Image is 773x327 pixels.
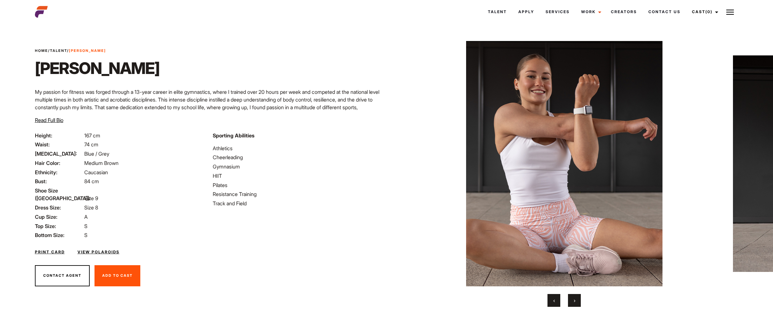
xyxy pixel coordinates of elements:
span: Top Size: [35,222,83,230]
span: Waist: [35,141,83,148]
span: / / [35,48,106,53]
span: Previous [553,297,555,304]
a: Apply [513,3,540,20]
button: Contact Agent [35,265,90,286]
strong: [PERSON_NAME] [69,48,106,53]
span: Bust: [35,177,83,185]
span: Dress Size: [35,204,83,211]
li: Resistance Training [213,190,383,198]
span: Add To Cast [102,273,133,278]
span: Read Full Bio [35,117,63,123]
li: HIIT [213,172,383,180]
li: Cheerleading [213,153,383,161]
span: Next [574,297,575,304]
a: Contact Us [643,3,686,20]
span: S [84,232,87,238]
span: Cup Size: [35,213,83,221]
a: View Polaroids [78,249,119,255]
button: Add To Cast [95,265,140,286]
span: Shoe Size ([GEOGRAPHIC_DATA]): [35,187,83,202]
img: Burger icon [726,8,734,16]
li: Track and Field [213,200,383,207]
span: Height: [35,132,83,139]
a: Talent [50,48,67,53]
span: 74 cm [84,141,98,148]
h1: [PERSON_NAME] [35,59,160,78]
span: A [84,214,88,220]
span: Ethnicity: [35,168,83,176]
span: (0) [705,9,712,14]
strong: Sporting Abilities [213,132,254,139]
a: Creators [605,3,643,20]
span: Bottom Size: [35,231,83,239]
span: Size 9 [84,195,98,201]
button: Read Full Bio [35,116,63,124]
a: Cast(0) [686,3,722,20]
p: My passion for fitness was forged through a 13-year career in elite gymnastics, where I trained o... [35,88,383,127]
li: Pilates [213,181,383,189]
a: Work [575,3,605,20]
a: Services [540,3,575,20]
span: [MEDICAL_DATA]: [35,150,83,158]
li: Athletics [213,144,383,152]
span: Caucasian [84,169,108,176]
li: Gymnasium [213,163,383,170]
a: Print Card [35,249,65,255]
img: cropped-aefm-brand-fav-22-square.png [35,5,48,18]
span: Medium Brown [84,160,119,166]
span: 167 cm [84,132,100,139]
a: Talent [482,3,513,20]
span: Blue / Grey [84,151,109,157]
span: S [84,223,87,229]
span: 84 cm [84,178,99,184]
span: Hair Color: [35,159,83,167]
span: Size 8 [84,204,98,211]
a: Home [35,48,48,53]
